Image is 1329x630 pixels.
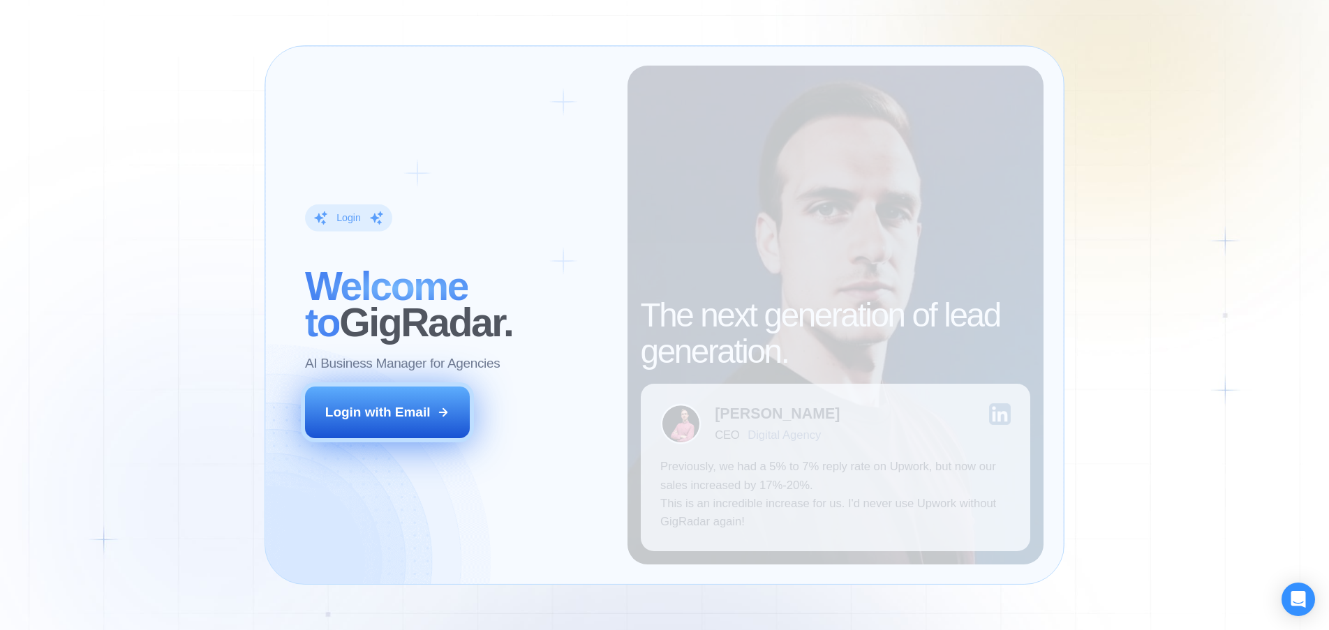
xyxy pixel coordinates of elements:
div: CEO [715,428,739,442]
div: [PERSON_NAME] [715,407,840,421]
button: Login with Email [305,387,470,438]
p: Previously, we had a 5% to 7% reply rate on Upwork, but now our sales increased by 17%-20%. This ... [660,458,1011,531]
span: Welcome to [305,264,468,345]
div: Digital Agency [748,428,821,442]
p: AI Business Manager for Agencies [305,354,500,373]
div: Login [336,211,361,225]
h2: ‍ GigRadar. [305,268,607,341]
div: Login with Email [325,403,431,421]
div: Open Intercom Messenger [1282,583,1315,616]
h2: The next generation of lead generation. [641,297,1031,370]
